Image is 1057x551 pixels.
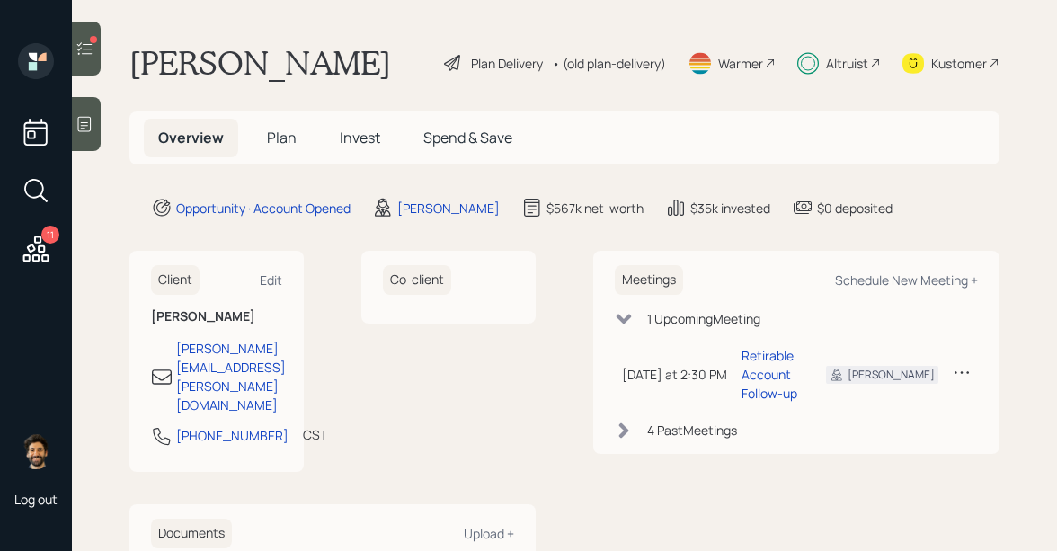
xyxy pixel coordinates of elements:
[464,525,514,542] div: Upload +
[615,265,683,295] h6: Meetings
[303,425,327,444] div: CST
[817,199,893,218] div: $0 deposited
[260,271,282,289] div: Edit
[176,426,289,445] div: [PHONE_NUMBER]
[647,421,737,440] div: 4 Past Meeting s
[622,365,727,384] div: [DATE] at 2:30 PM
[931,54,987,73] div: Kustomer
[267,128,297,147] span: Plan
[848,367,935,383] div: [PERSON_NAME]
[41,226,59,244] div: 11
[340,128,380,147] span: Invest
[18,433,54,469] img: eric-schwartz-headshot.png
[546,199,644,218] div: $567k net-worth
[742,346,797,403] div: Retirable Account Follow-up
[690,199,770,218] div: $35k invested
[14,491,58,508] div: Log out
[158,128,224,147] span: Overview
[718,54,763,73] div: Warmer
[552,54,666,73] div: • (old plan-delivery)
[397,199,500,218] div: [PERSON_NAME]
[151,309,282,324] h6: [PERSON_NAME]
[151,265,200,295] h6: Client
[826,54,868,73] div: Altruist
[383,265,451,295] h6: Co-client
[647,309,760,328] div: 1 Upcoming Meeting
[129,43,391,83] h1: [PERSON_NAME]
[151,519,232,548] h6: Documents
[471,54,543,73] div: Plan Delivery
[176,199,351,218] div: Opportunity · Account Opened
[176,339,286,414] div: [PERSON_NAME][EMAIL_ADDRESS][PERSON_NAME][DOMAIN_NAME]
[835,271,978,289] div: Schedule New Meeting +
[423,128,512,147] span: Spend & Save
